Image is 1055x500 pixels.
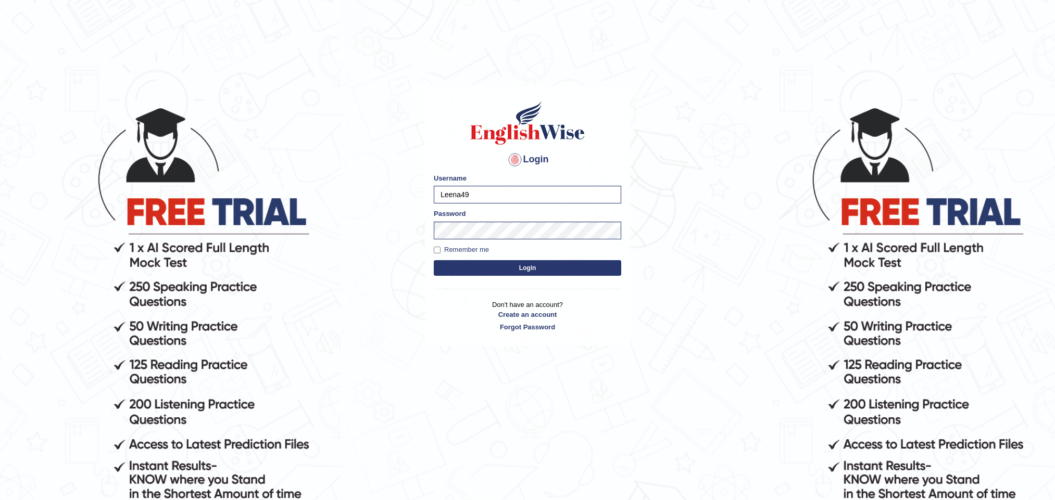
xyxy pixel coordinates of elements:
[434,209,466,219] label: Password
[468,99,587,146] img: Logo of English Wise sign in for intelligent practice with AI
[434,300,621,332] p: Don't have an account?
[434,173,467,183] label: Username
[434,151,621,168] h4: Login
[434,310,621,319] a: Create an account
[434,322,621,332] a: Forgot Password
[434,260,621,276] button: Login
[434,247,441,253] input: Remember me
[434,245,489,255] label: Remember me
